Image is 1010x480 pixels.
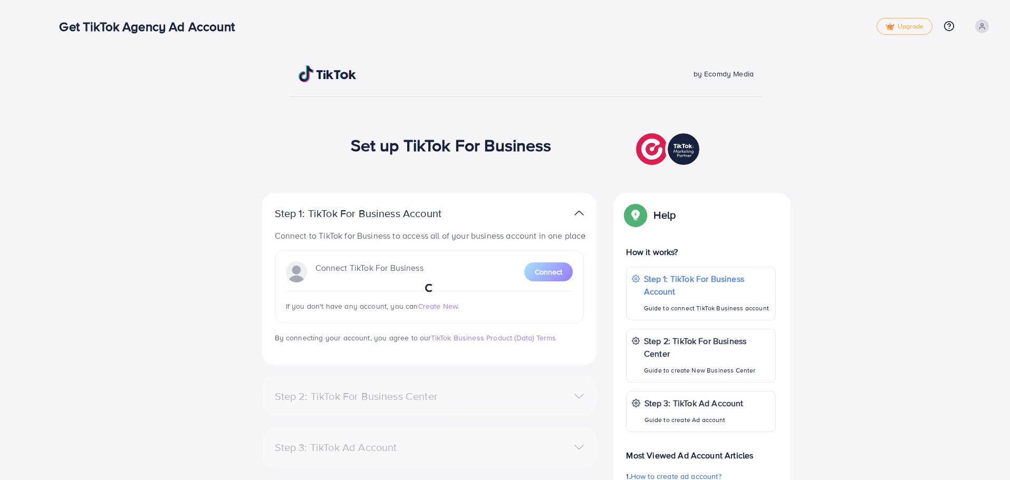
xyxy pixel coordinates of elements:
[644,302,770,315] p: Guide to connect TikTok Business account
[877,18,932,35] a: tickUpgrade
[644,364,770,377] p: Guide to create New Business Center
[645,397,744,409] p: Step 3: TikTok Ad Account
[886,23,924,31] span: Upgrade
[299,65,357,82] img: TikTok
[653,209,676,221] p: Help
[59,19,243,34] h3: Get TikTok Agency Ad Account
[626,205,645,224] img: Popup guide
[694,68,754,79] span: by Ecomdy Media
[351,135,552,155] h1: Set up TikTok For Business
[644,335,770,360] p: Step 2: TikTok For Business Center
[645,414,744,426] p: Guide to create Ad account
[636,131,702,168] img: TikTok partner
[644,272,770,298] p: Step 1: TikTok For Business Account
[275,207,475,220] p: Step 1: TikTok For Business Account
[574,205,584,221] img: TikTok partner
[626,440,776,462] p: Most Viewed Ad Account Articles
[626,246,776,258] p: How it works?
[886,23,894,31] img: tick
